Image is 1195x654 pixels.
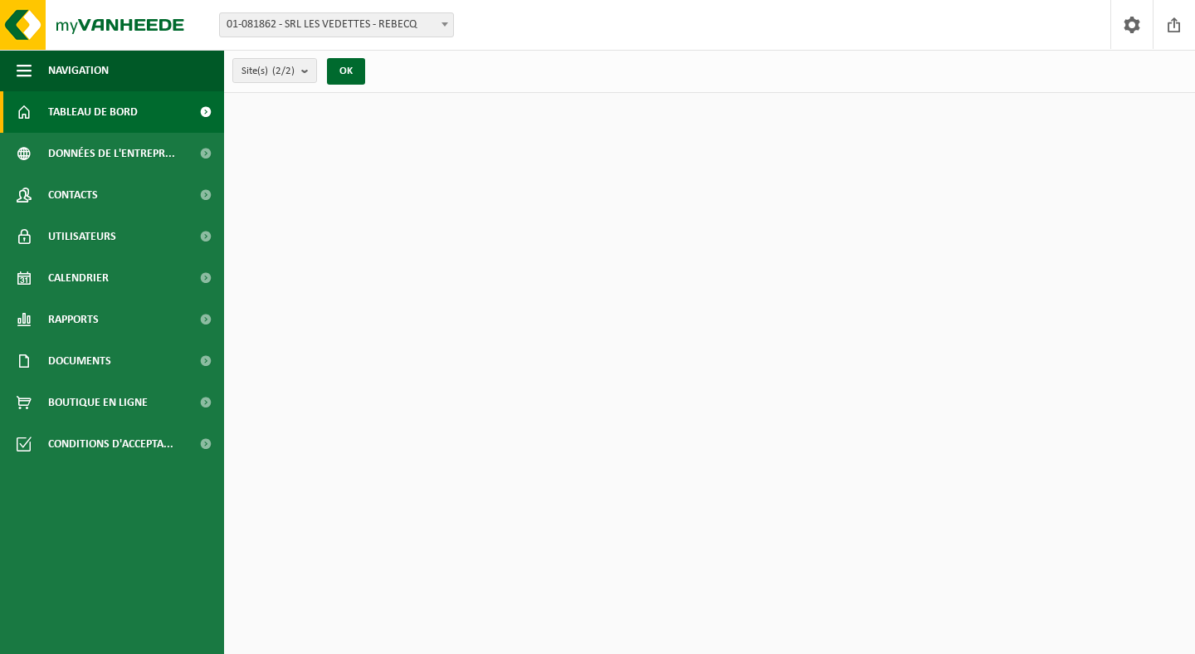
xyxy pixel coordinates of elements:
span: Calendrier [48,257,109,299]
span: Utilisateurs [48,216,116,257]
button: Site(s)(2/2) [232,58,317,83]
button: OK [327,58,365,85]
span: Rapports [48,299,99,340]
count: (2/2) [272,66,295,76]
span: Tableau de bord [48,91,138,133]
span: Données de l'entrepr... [48,133,175,174]
span: Contacts [48,174,98,216]
span: Conditions d'accepta... [48,423,173,465]
span: 01-081862 - SRL LES VEDETTES - REBECQ [219,12,454,37]
span: Site(s) [241,59,295,84]
span: Navigation [48,50,109,91]
span: Documents [48,340,111,382]
span: Boutique en ligne [48,382,148,423]
span: 01-081862 - SRL LES VEDETTES - REBECQ [220,13,453,37]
